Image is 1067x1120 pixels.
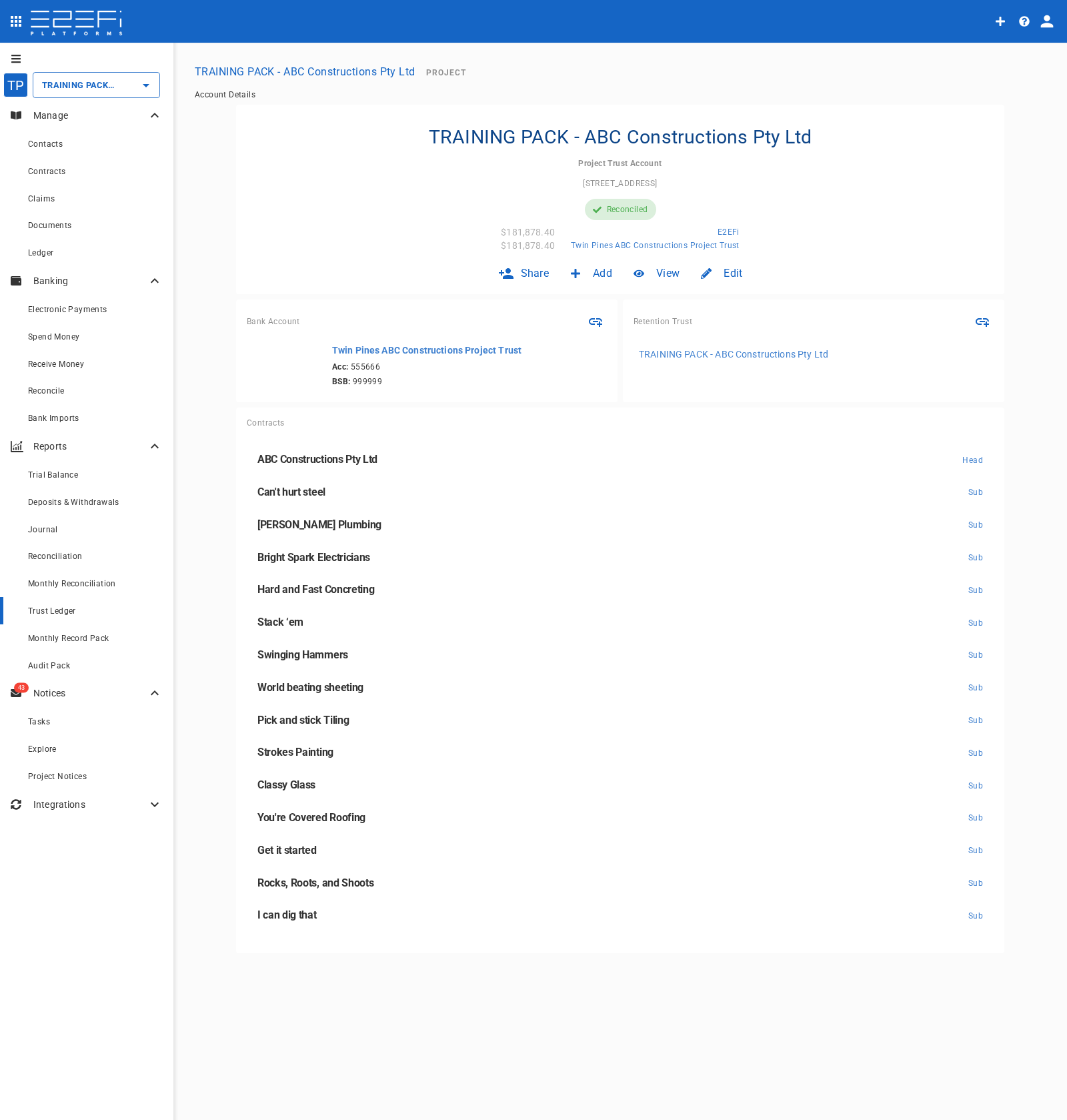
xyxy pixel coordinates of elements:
span: Receive Money [28,360,84,369]
div: Add [560,257,623,289]
span: Trial Balance [28,470,78,480]
span: Edit [724,265,742,281]
span: 999999 [332,377,521,386]
span: Reconcile [28,386,65,396]
span: Contacts [28,139,63,149]
span: Sub [968,683,983,692]
span: Documents [28,221,72,230]
span: Can't hurt steel [257,486,325,498]
a: World beating sheetingSub [247,672,994,704]
a: [PERSON_NAME] PlumbingSub [247,509,994,542]
span: Ledger [28,248,53,257]
div: View [623,257,690,289]
a: Pick and stick TilingSub [247,704,994,737]
span: E2EFi [718,227,740,237]
span: Project Notices [28,772,87,781]
span: World beating sheeting [257,681,363,694]
span: Sub [968,911,983,921]
span: Sub [968,488,983,497]
a: Strokes PaintingSub [247,736,994,769]
p: Twin Pines ABC Constructions Project Trust [332,344,521,357]
span: Pick and stick Tiling [257,714,349,726]
a: Classy GlassSub [247,769,994,802]
span: Project [426,68,466,77]
a: ABC Constructions Pty LtdHead [247,444,994,476]
a: I can dig thatSub [247,899,994,932]
button: Open [137,76,155,95]
div: TP [3,73,28,97]
span: Rocks, Roots, and Shoots [257,877,373,889]
a: Swinging HammersSub [247,639,994,672]
span: Strokes Painting [257,746,333,758]
a: Get it startedSub [247,834,994,867]
span: Sub [968,618,983,628]
span: Reconciliation [28,552,83,561]
span: Swinging Hammers [257,648,348,661]
a: You're Covered RoofingSub [247,802,994,834]
a: TRAINING PACK - ABC Constructions Pty Ltd [634,344,994,365]
span: Get it started [257,844,317,857]
span: Share [521,265,550,281]
input: TRAINING PACK - ABC Constructions Pty Ltd [39,78,117,92]
span: 555666 [332,362,521,372]
span: Bank Account [247,317,300,326]
span: Sub [968,553,983,562]
span: Contracts [247,418,285,428]
span: View [656,265,680,281]
p: $181,878.40 [501,225,555,239]
p: TRAINING PACK - ABC Constructions Pty Ltd [639,348,828,361]
span: Sub [968,781,983,790]
a: Rocks, Roots, and ShootsSub [247,867,994,900]
span: Claims [28,194,55,203]
div: Share [487,257,560,289]
button: TRAINING PACK - ABC Constructions Pty Ltd [189,59,421,85]
span: Journal [28,525,58,534]
span: Connect Bank Feed [584,310,607,333]
span: Audit Pack [28,661,70,670]
span: Electronic Payments [28,305,107,314]
span: Hard and Fast Concreting [257,583,374,596]
a: Hard and Fast ConcretingSub [247,574,994,606]
span: Explore [28,744,57,754]
span: Stack ‘em [257,616,303,628]
a: Stack ‘emSub [247,606,994,639]
span: Add [593,265,612,281]
span: Deposits & Withdrawals [28,498,119,507]
a: Bright Spark ElectriciansSub [247,542,994,574]
span: Sub [968,650,983,660]
span: Classy Glass [257,778,315,791]
span: Retention Trust [634,317,692,326]
p: Integrations [33,798,147,811]
span: Sub [968,879,983,888]
div: Edit [690,257,753,289]
a: Can't hurt steelSub [247,476,994,509]
nav: breadcrumb [195,90,1046,99]
span: I can dig that [257,909,317,921]
span: Monthly Reconciliation [28,579,116,588]
span: Sub [968,846,983,855]
span: Sub [968,716,983,725]
span: [STREET_ADDRESS] [583,179,657,188]
p: Reports [33,440,147,453]
span: Monthly Record Pack [28,634,109,643]
span: [PERSON_NAME] Plumbing [257,518,381,531]
span: Sub [968,813,983,822]
button: Link RTA [971,310,994,333]
span: Trust Ledger [28,606,76,616]
span: Contracts [28,167,66,176]
span: ABC Constructions Pty Ltd [257,453,377,466]
p: $181,878.40 [501,239,555,252]
span: Spend Money [28,332,79,342]
p: Notices [33,686,147,700]
span: Reconciled [607,205,648,214]
span: Sub [968,520,983,530]
span: Bank Imports [28,414,79,423]
span: You're Covered Roofing [257,811,365,824]
a: Account Details [195,90,255,99]
span: Head [962,456,983,465]
span: Sub [968,748,983,758]
b: Acc: [332,362,349,372]
span: Twin Pines ABC Constructions Project Trust [571,241,740,250]
b: BSB: [332,377,351,386]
